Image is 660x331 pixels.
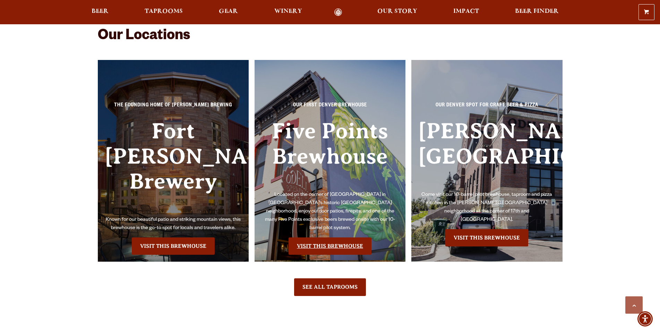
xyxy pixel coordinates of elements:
span: Beer [92,9,109,14]
a: Beer Finder [511,8,563,16]
h3: Five Points Brewhouse [262,119,399,191]
p: Our First Denver Brewhouse [262,102,399,114]
a: Visit the Fort Collin's Brewery & Taproom [132,237,215,255]
p: The Founding Home of [PERSON_NAME] Brewing [105,102,242,114]
a: Impact [449,8,483,16]
a: Scroll to top [625,296,643,314]
h3: [PERSON_NAME][GEOGRAPHIC_DATA] [418,119,556,191]
p: Come visit our 10-barrel pilot brewhouse, taproom and pizza kitchen in the [PERSON_NAME][GEOGRAPH... [418,191,556,224]
span: Our Story [377,9,417,14]
p: Known for our beautiful patio and striking mountain views, this brewhouse is the go-to spot for l... [105,216,242,233]
a: Winery [270,8,307,16]
span: Taprooms [145,9,183,14]
a: Taprooms [140,8,187,16]
a: Odell Home [325,8,351,16]
a: Gear [214,8,242,16]
span: Impact [453,9,479,14]
span: Gear [219,9,238,14]
div: Accessibility Menu [637,311,653,326]
span: Beer Finder [515,9,559,14]
h2: Our Locations [98,28,563,45]
h3: Fort [PERSON_NAME] Brewery [105,119,242,216]
a: Beer [87,8,113,16]
p: Located on the corner of [GEOGRAPHIC_DATA] in [GEOGRAPHIC_DATA]’s historic [GEOGRAPHIC_DATA] neig... [262,191,399,233]
a: See All Taprooms [294,278,366,296]
a: Our Story [373,8,422,16]
a: Visit the Five Points Brewhouse [289,237,371,255]
a: Visit the Sloan’s Lake Brewhouse [445,229,528,246]
span: Winery [274,9,302,14]
p: Our Denver spot for craft beer & pizza [418,102,556,114]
